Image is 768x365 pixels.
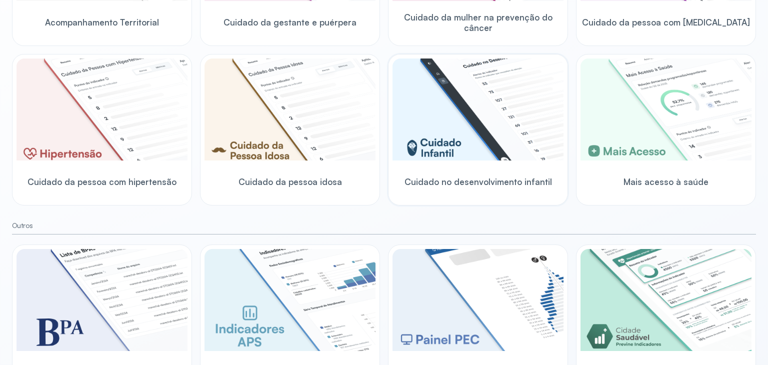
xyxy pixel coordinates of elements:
[582,17,750,27] span: Cuidado da pessoa com [MEDICAL_DATA]
[404,176,552,187] span: Cuidado no desenvolvimento infantil
[238,176,342,187] span: Cuidado da pessoa idosa
[12,221,756,230] small: Outros
[204,58,375,160] img: elderly.png
[580,58,751,160] img: healthcare-greater-access.png
[27,176,176,187] span: Cuidado da pessoa com hipertensão
[623,176,708,187] span: Mais acesso à saúde
[580,249,751,351] img: previne-brasil.png
[45,17,159,27] span: Acompanhamento Territorial
[223,17,356,27] span: Cuidado da gestante e puérpera
[204,249,375,351] img: aps-indicators.png
[392,58,563,160] img: child-development.png
[392,12,563,33] span: Cuidado da mulher na prevenção do câncer
[392,249,563,351] img: pec-panel.png
[16,249,187,351] img: bpa.png
[16,58,187,160] img: hypertension.png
